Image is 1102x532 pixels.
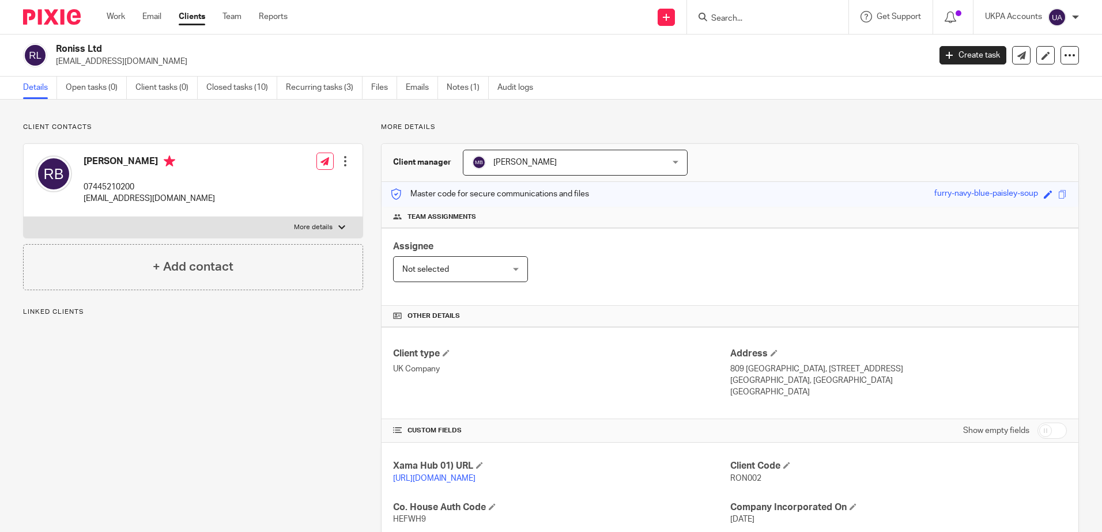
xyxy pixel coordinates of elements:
[402,265,449,273] span: Not selected
[84,181,215,193] p: 07445210200
[406,77,438,99] a: Emails
[35,155,72,192] img: svg%3E
[393,242,433,251] span: Assignee
[447,77,489,99] a: Notes (1)
[393,348,730,360] h4: Client type
[222,11,241,22] a: Team
[164,155,175,167] i: Primary
[934,188,1038,201] div: furry-navy-blue-paisley-soup
[390,188,589,200] p: Master code for secure communications and files
[730,501,1067,514] h4: Company Incorporated On
[56,56,922,67] p: [EMAIL_ADDRESS][DOMAIN_NAME]
[286,77,363,99] a: Recurring tasks (3)
[153,258,233,276] h4: + Add contact
[730,386,1067,398] p: [GEOGRAPHIC_DATA]
[23,123,363,132] p: Client contacts
[730,515,754,523] span: [DATE]
[23,77,57,99] a: Details
[730,363,1067,375] p: 809 [GEOGRAPHIC_DATA], [STREET_ADDRESS]
[259,11,288,22] a: Reports
[393,157,451,168] h3: Client manager
[23,43,47,67] img: svg%3E
[371,77,397,99] a: Files
[107,11,125,22] a: Work
[730,348,1067,360] h4: Address
[497,77,542,99] a: Audit logs
[393,426,730,435] h4: CUSTOM FIELDS
[393,515,426,523] span: HEFWH9
[142,11,161,22] a: Email
[23,307,363,317] p: Linked clients
[381,123,1079,132] p: More details
[56,43,749,55] h2: Roniss Ltd
[393,363,730,375] p: UK Company
[84,193,215,204] p: [EMAIL_ADDRESS][DOMAIN_NAME]
[135,77,198,99] a: Client tasks (0)
[472,155,486,169] img: svg%3E
[393,474,475,482] a: [URL][DOMAIN_NAME]
[730,474,761,482] span: RON002
[407,311,460,321] span: Other details
[963,425,1029,436] label: Show empty fields
[730,375,1067,386] p: [GEOGRAPHIC_DATA], [GEOGRAPHIC_DATA]
[393,460,730,472] h4: Xama Hub 01) URL
[23,9,81,25] img: Pixie
[985,11,1042,22] p: UKPA Accounts
[1048,8,1066,26] img: svg%3E
[294,223,333,232] p: More details
[710,14,814,24] input: Search
[407,212,476,222] span: Team assignments
[877,13,921,21] span: Get Support
[206,77,277,99] a: Closed tasks (10)
[730,460,1067,472] h4: Client Code
[393,501,730,514] h4: Co. House Auth Code
[66,77,127,99] a: Open tasks (0)
[939,46,1006,64] a: Create task
[179,11,205,22] a: Clients
[493,158,557,166] span: [PERSON_NAME]
[84,155,215,170] h4: [PERSON_NAME]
